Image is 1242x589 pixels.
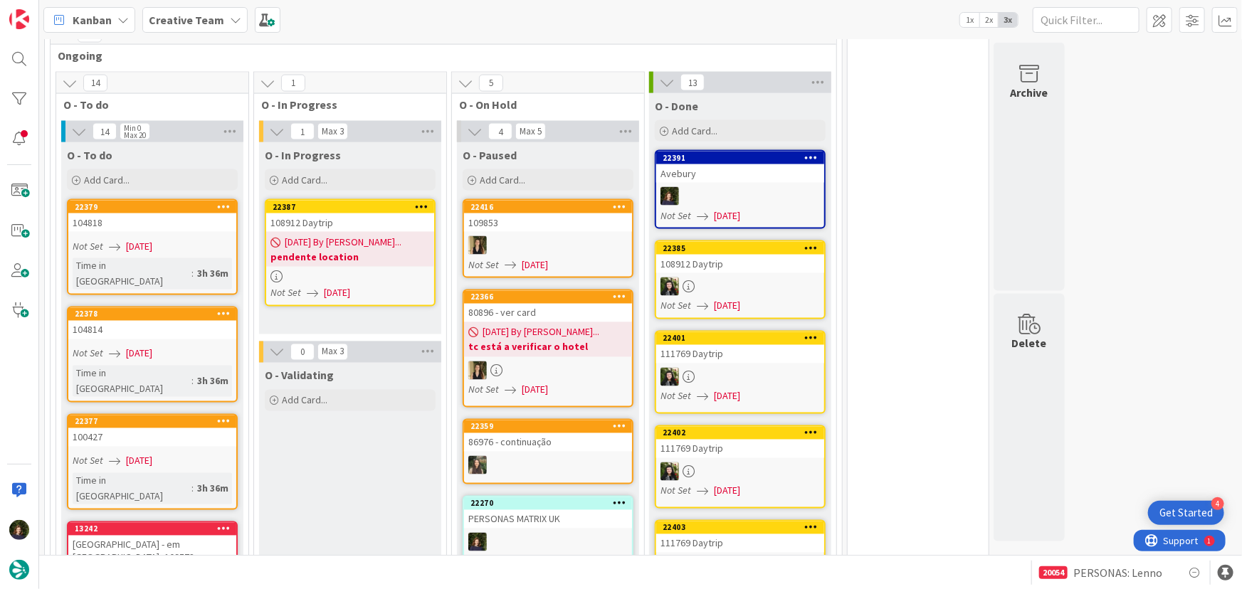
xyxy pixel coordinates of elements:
[468,383,499,396] i: Not Set
[520,128,542,135] div: Max 5
[74,6,78,17] div: 1
[464,361,632,380] div: SP
[656,242,824,273] div: 22385108912 Daytrip
[488,123,512,140] span: 4
[1039,566,1068,579] div: 20054
[73,258,191,290] div: Time in [GEOGRAPHIC_DATA]
[9,9,29,29] img: Visit kanbanzone.com
[522,383,548,398] span: [DATE]
[149,13,224,27] b: Creative Team
[324,286,350,301] span: [DATE]
[126,239,152,254] span: [DATE]
[464,236,632,255] div: SP
[663,428,824,438] div: 22402
[661,187,679,206] img: MC
[68,428,236,447] div: 100427
[68,523,236,536] div: 13242
[73,347,103,360] i: Not Set
[266,201,434,213] div: 22387
[273,202,434,212] div: 22387
[656,521,824,534] div: 22403
[282,174,327,186] span: Add Card...
[261,97,428,112] span: O - In Progress
[68,201,236,213] div: 22379
[124,124,141,132] div: Min 0
[468,361,487,380] img: SP
[194,481,232,497] div: 3h 36m
[656,521,824,553] div: 22403111769 Daytrip
[191,373,194,389] span: :
[68,536,236,567] div: [GEOGRAPHIC_DATA] - em [GEOGRAPHIC_DATA]- 109578
[67,414,238,510] a: 22377100427Not Set[DATE]Time in [GEOGRAPHIC_DATA]:3h 36m
[67,148,112,162] span: O - To do
[663,243,824,253] div: 22385
[656,277,824,296] div: BC
[656,332,824,364] div: 22401111769 Daytrip
[480,174,525,186] span: Add Card...
[464,456,632,474] div: IG
[285,235,401,250] span: [DATE] By [PERSON_NAME]...
[75,202,236,212] div: 22379
[93,123,117,140] span: 14
[1148,501,1224,525] div: Open Get Started checklist, remaining modules: 4
[459,97,626,112] span: O - On Hold
[656,427,824,458] div: 22402111769 Daytrip
[68,308,236,339] div: 22378104814
[656,534,824,553] div: 111769 Daytrip
[30,2,65,19] span: Support
[468,236,487,255] img: SP
[656,345,824,364] div: 111769 Daytrip
[67,199,238,295] a: 22379104818Not Set[DATE]Time in [GEOGRAPHIC_DATA]:3h 36m
[463,290,633,408] a: 2236680896 - ver card[DATE] By [PERSON_NAME]...tc está a verificar o hotelSPNot Set[DATE]
[464,497,632,529] div: 22270PERSONAS MATRIX UK
[656,164,824,183] div: Avebury
[655,99,698,113] span: O - Done
[126,454,152,469] span: [DATE]
[464,291,632,322] div: 2236680896 - ver card
[265,199,436,307] a: 22387108912 Daytrip[DATE] By [PERSON_NAME]...pendente locationNot Set[DATE]
[1211,497,1224,510] div: 4
[655,425,826,509] a: 22402111769 DaytripBCNot Set[DATE]
[661,277,679,296] img: BC
[463,419,633,484] a: 2235986976 - continuaçãoIG
[67,307,238,403] a: 22378104814Not Set[DATE]Time in [GEOGRAPHIC_DATA]:3h 36m
[73,240,103,253] i: Not Set
[124,132,146,139] div: Max 20
[463,148,517,162] span: O - Paused
[714,484,740,499] span: [DATE]
[672,124,717,137] span: Add Card...
[468,258,499,271] i: Not Set
[281,75,305,92] span: 1
[73,11,112,28] span: Kanban
[999,13,1018,27] span: 3x
[83,75,107,92] span: 14
[266,201,434,232] div: 22387108912 Daytrip
[266,213,434,232] div: 108912 Daytrip
[463,496,633,561] a: 22270PERSONAS MATRIX UKMC
[68,308,236,321] div: 22378
[661,484,691,497] i: Not Set
[714,299,740,314] span: [DATE]
[464,201,632,213] div: 22416
[468,340,628,354] b: tc está a verificar o hotel
[656,242,824,255] div: 22385
[464,291,632,304] div: 22366
[282,394,327,407] span: Add Card...
[68,415,236,428] div: 22377
[63,97,231,112] span: O - To do
[470,202,632,212] div: 22416
[656,152,824,183] div: 22391Avebury
[265,148,341,162] span: O - In Progress
[126,346,152,361] span: [DATE]
[656,368,824,386] div: BC
[468,456,487,474] img: IG
[470,422,632,432] div: 22359
[714,389,740,404] span: [DATE]
[656,427,824,440] div: 22402
[68,523,236,567] div: 13242[GEOGRAPHIC_DATA] - em [GEOGRAPHIC_DATA]- 109578
[468,533,487,551] img: MC
[656,332,824,345] div: 22401
[663,523,824,533] div: 22403
[73,455,103,467] i: Not Set
[656,255,824,273] div: 108912 Daytrip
